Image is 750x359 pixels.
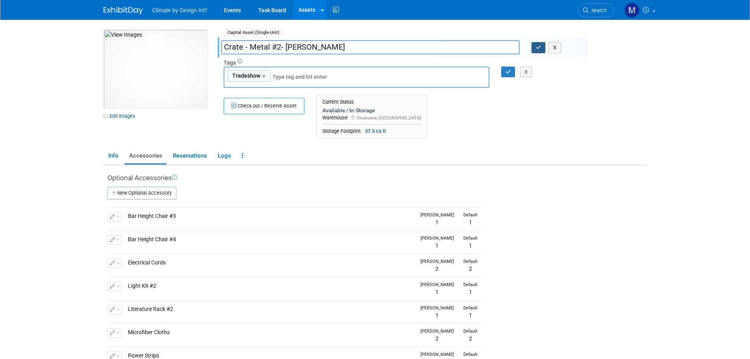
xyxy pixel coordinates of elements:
[357,115,421,121] span: Owatonna, [GEOGRAPHIC_DATA]
[128,305,415,313] div: Literature Rack #2
[420,212,454,218] div: [PERSON_NAME]
[104,111,139,121] a: Edit Images
[463,288,478,296] div: 1
[420,352,454,358] div: [PERSON_NAME]
[124,149,167,163] a: Accessories
[420,242,454,249] div: 1
[463,212,478,218] div: Default
[420,259,454,265] div: [PERSON_NAME]
[128,212,415,220] div: Bar Height Chair #3
[322,128,421,135] div: Storage Footprint:
[104,149,123,163] a: Info
[128,259,415,266] div: Electrical Cords
[213,149,235,163] a: Logs
[107,173,647,183] div: Optional Accessories
[322,107,421,114] div: Available / In-Storage
[520,67,532,78] button: X
[420,335,454,342] div: 2
[104,7,143,15] img: ExhibitDay
[224,98,304,114] button: Check out / Reserve Asset
[128,328,415,336] div: Microfiber Cloths
[231,72,260,80] span: Tradeshow
[224,59,582,93] div: Tags
[128,282,415,290] div: Light Kit #2
[463,265,478,273] div: 2
[272,73,335,81] input: Type tag and hit enter
[420,235,454,242] div: [PERSON_NAME]
[589,7,607,13] span: Search
[420,218,454,226] div: 1
[463,235,478,242] div: Default
[463,352,478,358] div: Default
[168,149,211,163] a: Reservations
[463,259,478,265] div: Default
[420,265,454,273] div: 2
[624,3,639,18] img: Michelle Jones
[578,4,614,17] a: Search
[322,115,348,121] span: Warehouse
[463,242,478,249] div: 1
[549,42,561,53] button: X
[420,311,454,319] div: 1
[463,282,478,288] div: Default
[463,218,478,226] div: 1
[420,288,454,296] div: 1
[107,187,176,199] a: New Optional Accessory
[363,128,388,135] span: 37.5 cu ft
[322,99,421,105] div: Current Status
[420,305,454,311] div: [PERSON_NAME]
[152,7,207,13] span: Climate by Design Int'l
[224,28,283,37] span: Capital Asset (Single-Unit)
[463,305,478,311] div: Default
[420,328,454,335] div: [PERSON_NAME]
[420,282,454,288] div: [PERSON_NAME]
[104,30,207,108] img: View Images
[463,335,478,342] div: 2
[262,72,267,81] a: ×
[128,235,415,243] div: Bar Height Chair #4
[463,328,478,335] div: Default
[463,311,478,319] div: 1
